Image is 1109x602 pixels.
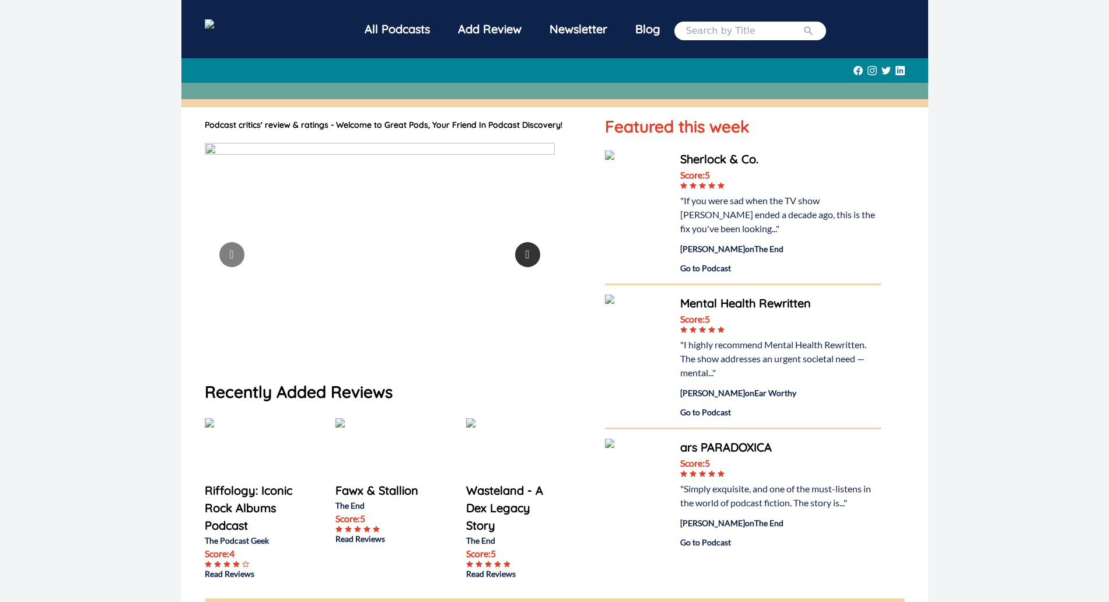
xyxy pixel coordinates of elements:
a: Newsletter [536,14,621,47]
div: Score: 5 [680,312,881,326]
button: Go to next slide [515,242,540,267]
img: Mental Health Rewritten [605,295,669,358]
a: Mental Health Rewritten [680,295,881,312]
a: Blog [621,14,674,44]
div: Newsletter [536,14,621,44]
a: Read Reviews [335,533,429,545]
p: Score: 5 [335,512,429,526]
div: "Simply exquisite, and one of the must-listens in the world of podcast fiction. The story is..." [680,482,881,510]
a: Add Review [444,14,536,44]
img: image [205,143,555,366]
h1: Recently Added Reviews [205,380,582,404]
a: Read Reviews [466,568,559,580]
a: Sherlock & Co. [680,150,881,168]
div: [PERSON_NAME] on The End [680,517,881,529]
img: Fawx & Stallion [335,418,399,482]
p: Score: 4 [205,547,298,561]
a: Go to Podcast [680,406,881,418]
p: The End [466,534,559,547]
a: All Podcasts [351,14,444,47]
div: [PERSON_NAME] on Ear Worthy [680,387,881,399]
div: All Podcasts [351,14,444,44]
div: "If you were sad when the TV show [PERSON_NAME] ended a decade ago, this is the fix you've been l... [680,194,881,236]
a: Read Reviews [205,568,298,580]
a: ars PARADOXICA [680,439,881,456]
h1: Podcast critics' review & ratings - Welcome to Great Pods, Your Friend In Podcast Discovery! [205,119,582,131]
a: Go to Podcast [680,262,881,274]
p: The Podcast Geek [205,534,298,547]
div: [PERSON_NAME] on The End [680,243,881,255]
h1: Featured this week [605,114,881,139]
img: Wasteland - A Dex Legacy Story [466,418,530,482]
div: Score: 5 [680,456,881,470]
button: Go to previous slide [219,242,244,267]
a: Go to Podcast [680,536,881,548]
img: Riffology: Iconic Rock Albums Podcast [205,418,268,482]
img: ars PARADOXICA [605,439,669,502]
div: Score: 5 [680,168,881,182]
a: Riffology: Iconic Rock Albums Podcast [205,482,298,534]
div: "I highly recommend Mental Health Rewritten. The show addresses an urgent societal need — mental..." [680,338,881,380]
img: GreatPods [205,19,262,33]
input: Search by Title [686,24,803,38]
p: Score: 5 [466,547,559,561]
a: Fawx & Stallion [335,482,429,499]
img: Sherlock & Co. [605,150,669,214]
a: Wasteland - A Dex Legacy Story [466,482,559,534]
p: The End [335,499,429,512]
